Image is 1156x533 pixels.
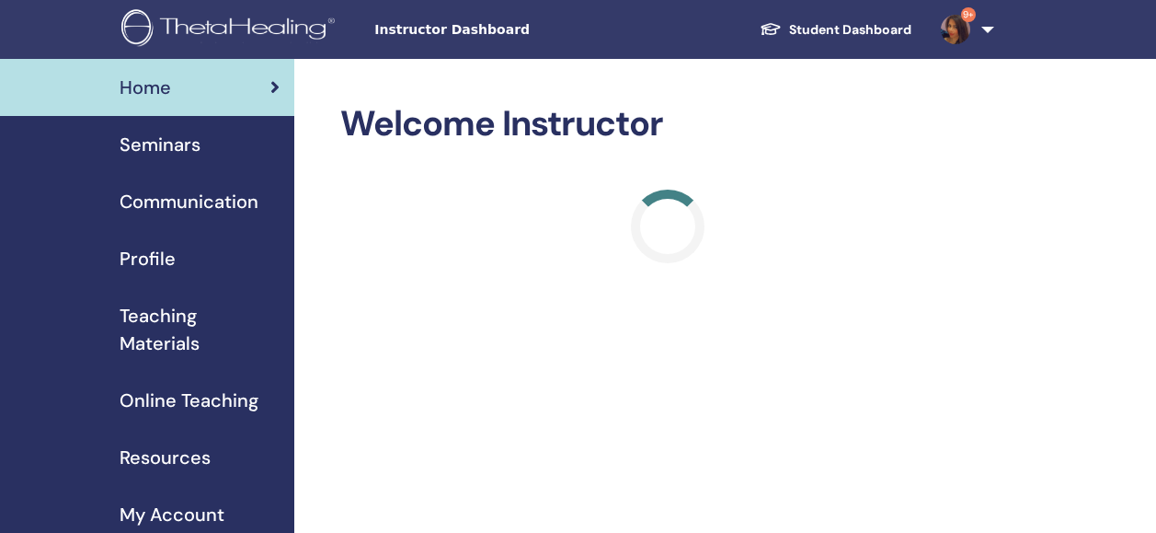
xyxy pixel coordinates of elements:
[120,302,280,357] span: Teaching Materials
[941,15,970,44] img: default.jpg
[120,245,176,272] span: Profile
[760,21,782,37] img: graduation-cap-white.svg
[961,7,976,22] span: 9+
[120,131,200,158] span: Seminars
[120,387,258,414] span: Online Teaching
[120,444,211,471] span: Resources
[120,74,171,101] span: Home
[121,9,341,51] img: logo.png
[120,501,224,528] span: My Account
[374,20,650,40] span: Instructor Dashboard
[120,188,258,215] span: Communication
[745,13,926,47] a: Student Dashboard
[340,103,996,145] h2: Welcome Instructor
